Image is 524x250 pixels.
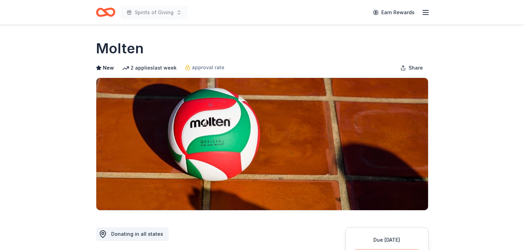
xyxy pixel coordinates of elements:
div: Due [DATE] [354,236,420,244]
span: New [103,64,114,72]
a: Home [96,4,115,20]
span: Share [409,64,423,72]
h1: Molten [96,39,144,58]
button: Spirits of Giving [121,6,187,19]
div: 2 applies last week [122,64,177,72]
span: Donating in all states [111,231,163,237]
a: approval rate [185,63,224,72]
img: Image for Molten [96,78,428,210]
a: Earn Rewards [369,6,419,19]
span: approval rate [192,63,224,72]
button: Share [395,61,428,75]
span: Spirits of Giving [135,8,174,17]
